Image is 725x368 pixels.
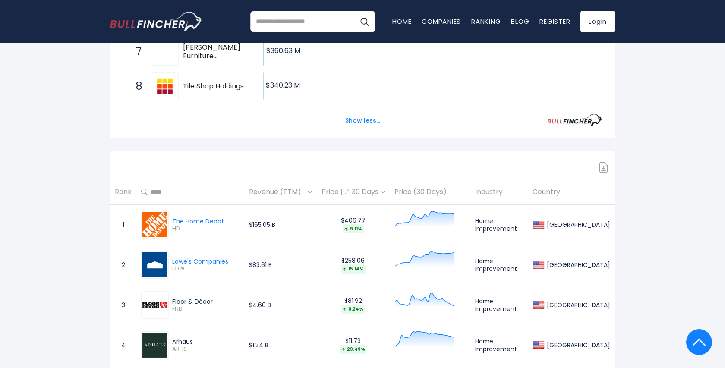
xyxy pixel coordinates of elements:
th: Rank [110,179,136,205]
img: ARHS.jpeg [142,333,167,358]
td: $165.05 B [244,205,317,245]
a: Lowe's Companies LOW [141,251,228,279]
div: $81.92 [322,297,385,314]
button: Search [354,11,375,32]
img: bullfincher logo [110,12,203,31]
div: 0.24% [341,305,365,314]
div: [GEOGRAPHIC_DATA] [545,261,610,269]
span: 8 [132,79,140,94]
div: [GEOGRAPHIC_DATA] [545,341,610,349]
img: Haverty Furniture Companies [152,39,177,64]
td: $4.60 B [244,285,317,325]
div: Arhaus [172,338,240,346]
div: [GEOGRAPHIC_DATA] [545,221,610,229]
span: HD [172,225,224,233]
td: $1.34 B [244,325,317,365]
a: Companies [422,17,461,26]
div: 9.11% [343,224,364,233]
span: LOW [172,265,228,273]
th: Country [528,179,615,205]
div: $406.77 [322,217,385,233]
div: $11.73 [322,337,385,354]
td: Home Improvement [470,245,528,285]
a: Go to homepage [110,12,203,31]
span: Revenue (TTM) [249,186,306,199]
div: Price | 30 Days [322,188,385,197]
a: The Home Depot HD [141,211,224,239]
a: Blog [511,17,529,26]
td: 4 [110,325,136,365]
div: Lowe's Companies [172,258,228,265]
div: $258.06 [322,257,385,274]
td: Home Improvement [470,205,528,245]
a: Login [580,11,615,32]
img: LOW.png [142,252,167,277]
text: $340.23 M [266,80,300,90]
img: FND.png [142,302,167,309]
td: Home Improvement [470,285,528,325]
td: $83.61 B [244,245,317,285]
a: Register [539,17,570,26]
th: Price (30 Days) [390,179,470,205]
span: Tile Shop Holdings [183,82,248,91]
img: Tile Shop Holdings [152,74,177,99]
div: 29.49% [340,345,367,354]
div: The Home Depot [172,217,224,225]
a: Ranking [471,17,501,26]
td: 1 [110,205,136,245]
text: $360.63 M [266,46,300,56]
th: Industry [470,179,528,205]
button: Show less... [340,113,385,128]
div: Floor & Décor [172,298,240,305]
a: Home [392,17,411,26]
td: 2 [110,245,136,285]
img: HD.png [142,212,167,237]
div: 15.14% [341,264,366,274]
td: 3 [110,285,136,325]
span: FND [172,305,240,313]
span: 7 [132,44,140,59]
div: [GEOGRAPHIC_DATA] [545,301,610,309]
span: [PERSON_NAME] Furniture Companies [183,43,248,61]
span: ARHS [172,346,240,353]
td: Home Improvement [470,325,528,365]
